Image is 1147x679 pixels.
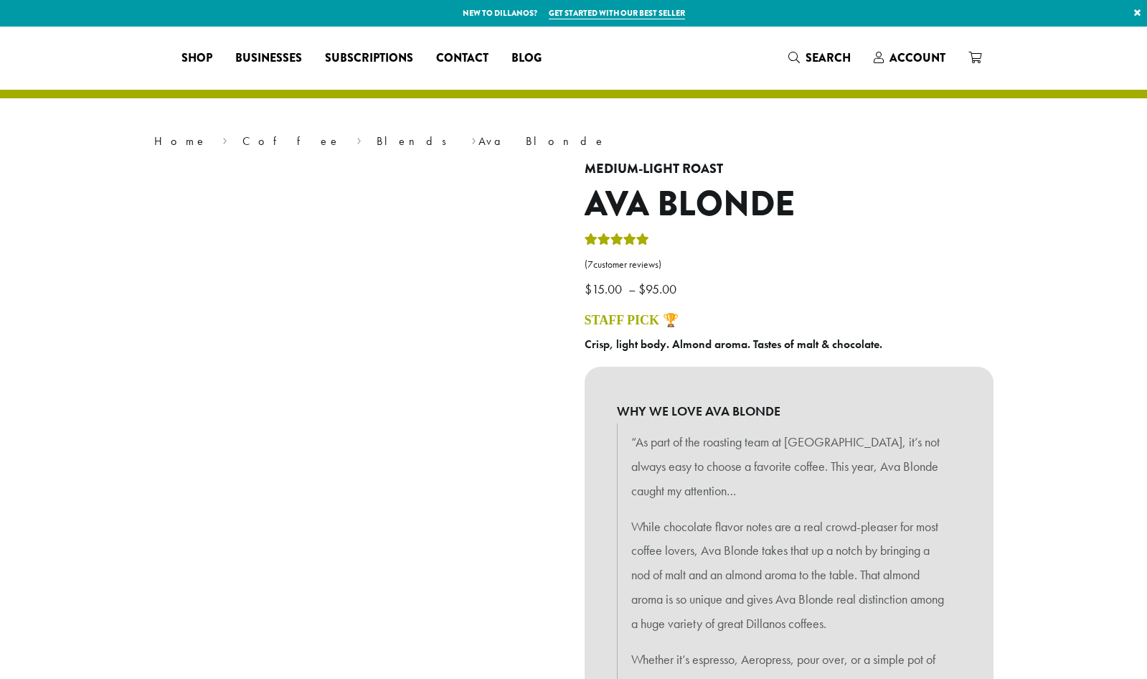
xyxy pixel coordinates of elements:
span: Shop [181,50,212,67]
div: Rated 5.00 out of 5 [585,231,649,253]
span: › [357,128,362,150]
span: Contact [436,50,488,67]
span: $ [585,281,592,297]
span: Businesses [235,50,302,67]
b: WHY WE LOVE AVA BLONDE [617,399,961,423]
a: Shop [170,47,224,70]
bdi: 15.00 [585,281,626,297]
span: Blog [511,50,542,67]
b: Crisp, light body. Almond aroma. Tastes of malt & chocolate. [585,337,882,352]
span: – [628,281,636,297]
span: Account [889,50,945,66]
a: Blends [377,134,456,149]
span: › [222,128,227,150]
bdi: 95.00 [638,281,680,297]
a: STAFF PICK 🏆 [585,313,679,327]
span: Search [806,50,851,66]
p: While chocolate flavor notes are a real crowd-pleaser for most coffee lovers, Ava Blonde takes th... [631,515,947,636]
a: Search [777,46,862,70]
a: (7customer reviews) [585,258,993,272]
span: › [471,128,476,150]
span: $ [638,281,646,297]
a: Home [154,134,207,149]
h4: Medium-Light Roast [585,161,993,177]
nav: Breadcrumb [154,133,993,150]
a: Get started with our best seller [549,7,685,19]
h1: Ava Blonde [585,184,993,225]
a: Coffee [242,134,341,149]
span: 7 [587,258,593,271]
p: “As part of the roasting team at [GEOGRAPHIC_DATA], it’s not always easy to choose a favorite cof... [631,430,947,502]
span: Subscriptions [325,50,413,67]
